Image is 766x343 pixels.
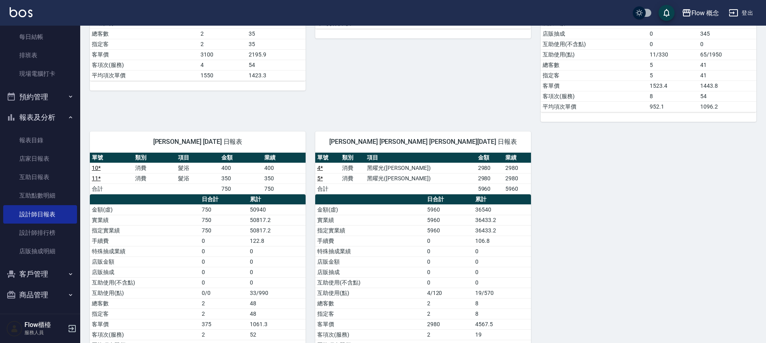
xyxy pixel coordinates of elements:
td: 54 [247,60,306,70]
th: 日合計 [425,194,474,205]
td: 客項次(服務) [541,91,648,101]
td: 5960 [503,184,531,194]
td: 5 [648,60,698,70]
td: 2 [200,329,248,340]
td: 400 [219,163,263,173]
td: 19/570 [473,288,531,298]
td: 客項次(服務) [315,329,425,340]
td: 1061.3 [248,319,306,329]
th: 累計 [473,194,531,205]
td: 52 [248,329,306,340]
img: Logo [10,7,32,17]
button: Flow 概念 [679,5,723,21]
td: 3100 [199,49,247,60]
td: 消費 [340,173,365,184]
td: 2 [425,298,474,309]
td: 4567.5 [473,319,531,329]
td: 店販抽成 [541,28,648,39]
td: 4 [199,60,247,70]
td: 0 [425,256,474,267]
td: 65/1950 [698,49,756,60]
a: 現場電腦打卡 [3,65,77,83]
a: 報表目錄 [3,131,77,149]
td: 黑曜光([PERSON_NAME]) [365,173,476,184]
td: 合計 [315,184,340,194]
td: 750 [219,184,263,194]
td: 54 [698,91,756,101]
td: 106.8 [473,236,531,246]
td: 1423.3 [247,70,306,81]
th: 單號 [90,153,133,163]
td: 合計 [90,184,133,194]
td: 總客數 [541,60,648,70]
td: 375 [200,319,248,329]
td: 消費 [133,163,176,173]
td: 8 [648,91,698,101]
td: 0/0 [200,288,248,298]
td: 2980 [476,173,504,184]
th: 類別 [133,153,176,163]
td: 指定客 [541,70,648,81]
td: 指定實業績 [90,225,200,236]
td: 0 [248,256,306,267]
td: 客單價 [90,49,199,60]
td: 店販抽成 [90,267,200,277]
td: 41 [698,60,756,70]
button: 商品管理 [3,284,77,305]
td: 122.8 [248,236,306,246]
button: 報表及分析 [3,107,77,128]
td: 0 [200,246,248,256]
td: 0 [698,39,756,49]
a: 互助點數明細 [3,186,77,205]
td: 2 [200,309,248,319]
td: 實業績 [90,215,200,225]
button: save [659,5,675,21]
td: 2980 [503,173,531,184]
td: 2 [199,39,247,49]
td: 750 [200,204,248,215]
td: 50940 [248,204,306,215]
a: 排班表 [3,46,77,65]
td: 實業績 [315,215,425,225]
td: 1443.8 [698,81,756,91]
td: 互助使用(點) [315,288,425,298]
h5: Flow櫃檯 [24,321,65,329]
td: 店販抽成 [315,267,425,277]
td: 345 [698,28,756,39]
th: 金額 [219,153,263,163]
td: 0 [425,277,474,288]
a: 店家日報表 [3,149,77,168]
td: 金額(虛) [90,204,200,215]
button: 預約管理 [3,87,77,107]
td: 400 [262,163,306,173]
td: 0 [473,246,531,256]
th: 項目 [176,153,219,163]
td: 指定客 [90,309,200,319]
td: 8 [473,298,531,309]
td: 0 [473,277,531,288]
td: 平均項次單價 [541,101,648,112]
td: 0 [425,267,474,277]
td: 客單價 [541,81,648,91]
td: 41 [698,70,756,81]
a: 互助日報表 [3,168,77,186]
td: 互助使用(點) [90,288,200,298]
td: 5 [648,70,698,81]
td: 33/990 [248,288,306,298]
td: 特殊抽成業績 [315,246,425,256]
td: 0 [200,236,248,246]
td: 50817.2 [248,225,306,236]
td: 750 [200,225,248,236]
a: 設計師排行榜 [3,224,77,242]
td: 2 [200,298,248,309]
td: 0 [648,28,698,39]
td: 互助使用(不含點) [90,277,200,288]
td: 互助使用(點) [541,49,648,60]
td: 手續費 [90,236,200,246]
td: 0 [425,246,474,256]
td: 客單價 [315,319,425,329]
td: 客項次(服務) [90,60,199,70]
td: 平均項次單價 [90,70,199,81]
td: 11/330 [648,49,698,60]
td: 2195.9 [247,49,306,60]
